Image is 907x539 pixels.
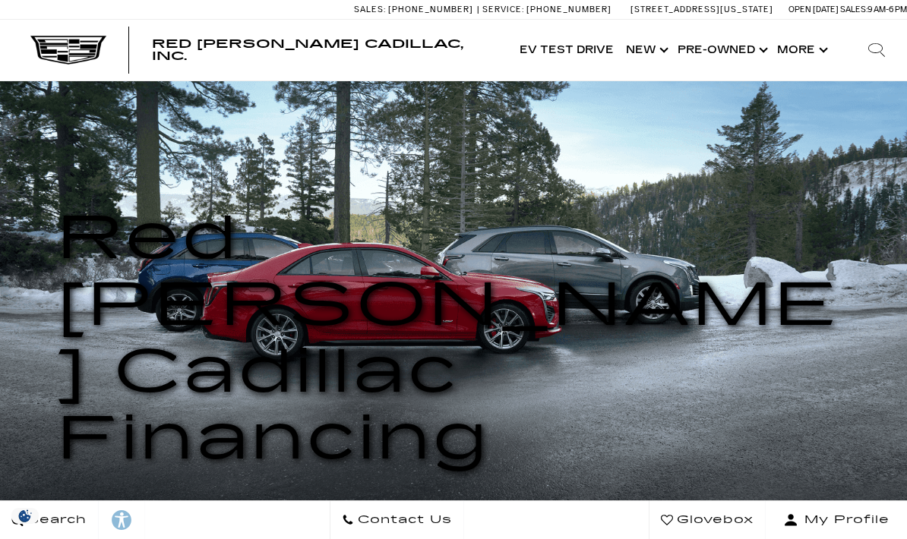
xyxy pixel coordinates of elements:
h1: Red [PERSON_NAME] Cadillac Financing [57,205,851,472]
button: More [771,20,831,80]
span: Glovebox [673,509,754,531]
span: Sales: [840,5,867,14]
a: [STREET_ADDRESS][US_STATE] [630,5,773,14]
span: [PHONE_NUMBER] [526,5,612,14]
span: Red [PERSON_NAME] Cadillac, Inc. [152,36,463,63]
a: Service: [PHONE_NUMBER] [477,5,615,14]
a: Red [PERSON_NAME] Cadillac, Inc. [152,38,498,62]
span: Open [DATE] [788,5,839,14]
img: Cadillac Dark Logo with Cadillac White Text [30,36,106,65]
span: Contact Us [354,509,452,531]
button: Open user profile menu [766,501,907,539]
span: 9 AM-6 PM [867,5,907,14]
a: Pre-Owned [672,20,771,80]
span: Sales: [354,5,386,14]
img: Opt-Out Icon [8,508,43,524]
span: Service: [482,5,524,14]
span: Search [24,509,87,531]
a: Glovebox [649,501,766,539]
span: My Profile [798,509,890,531]
a: Sales: [PHONE_NUMBER] [354,5,477,14]
a: Contact Us [330,501,464,539]
a: New [620,20,672,80]
a: EV Test Drive [514,20,620,80]
section: Click to Open Cookie Consent Modal [8,508,43,524]
span: [PHONE_NUMBER] [388,5,473,14]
